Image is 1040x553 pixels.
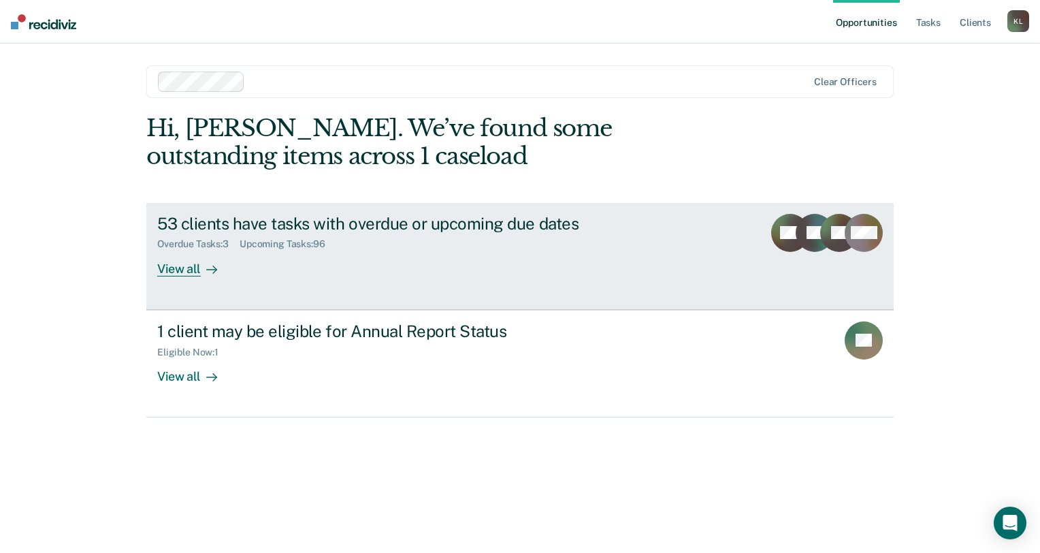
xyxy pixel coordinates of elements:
[1007,10,1029,32] div: K L
[146,203,894,310] a: 53 clients have tasks with overdue or upcoming due datesOverdue Tasks:3Upcoming Tasks:96View all
[157,358,233,384] div: View all
[157,347,229,358] div: Eligible Now : 1
[814,76,877,88] div: Clear officers
[146,114,744,170] div: Hi, [PERSON_NAME]. We’ve found some outstanding items across 1 caseload
[157,321,635,341] div: 1 client may be eligible for Annual Report Status
[1007,10,1029,32] button: KL
[157,214,635,234] div: 53 clients have tasks with overdue or upcoming due dates
[157,238,240,250] div: Overdue Tasks : 3
[11,14,76,29] img: Recidiviz
[994,507,1026,539] div: Open Intercom Messenger
[157,250,233,276] div: View all
[146,310,894,417] a: 1 client may be eligible for Annual Report StatusEligible Now:1View all
[240,238,336,250] div: Upcoming Tasks : 96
